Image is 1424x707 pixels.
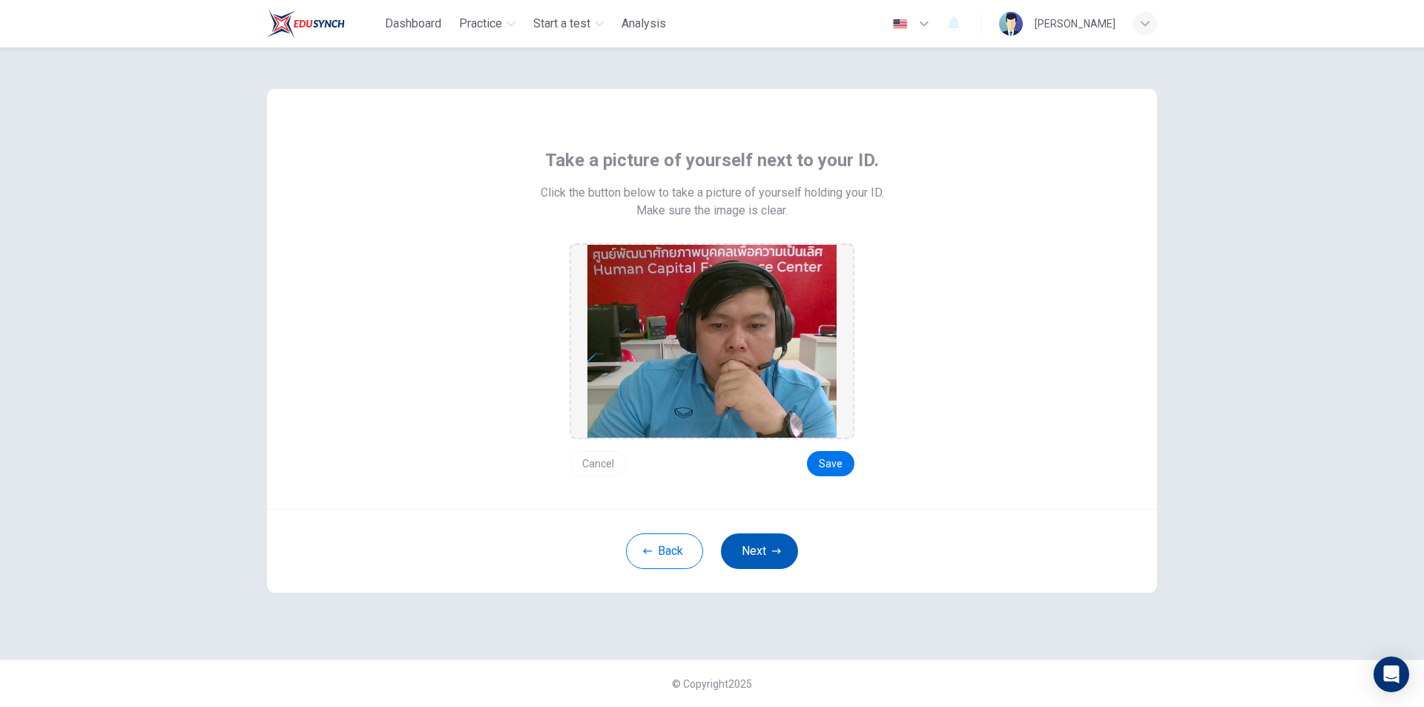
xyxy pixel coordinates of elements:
img: Train Test logo [267,9,345,39]
span: Start a test [533,15,590,33]
button: Practice [453,10,521,37]
span: Make sure the image is clear. [636,202,788,220]
span: Analysis [622,15,666,33]
button: Analysis [616,10,672,37]
button: Next [721,533,798,569]
span: Take a picture of yourself next to your ID. [545,148,879,172]
img: preview screemshot [587,245,837,438]
div: [PERSON_NAME] [1035,15,1115,33]
img: en [891,19,909,30]
a: Train Test logo [267,9,379,39]
span: Click the button below to take a picture of yourself holding your ID. [541,184,884,202]
button: Save [807,451,854,476]
button: Cancel [570,451,627,476]
span: © Copyright 2025 [672,678,752,690]
button: Back [626,533,703,569]
img: Profile picture [999,12,1023,36]
div: Open Intercom Messenger [1374,657,1409,692]
span: Practice [459,15,502,33]
div: You need a license to access this content [616,10,672,37]
button: Dashboard [379,10,447,37]
button: Start a test [527,10,610,37]
span: Dashboard [385,15,441,33]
